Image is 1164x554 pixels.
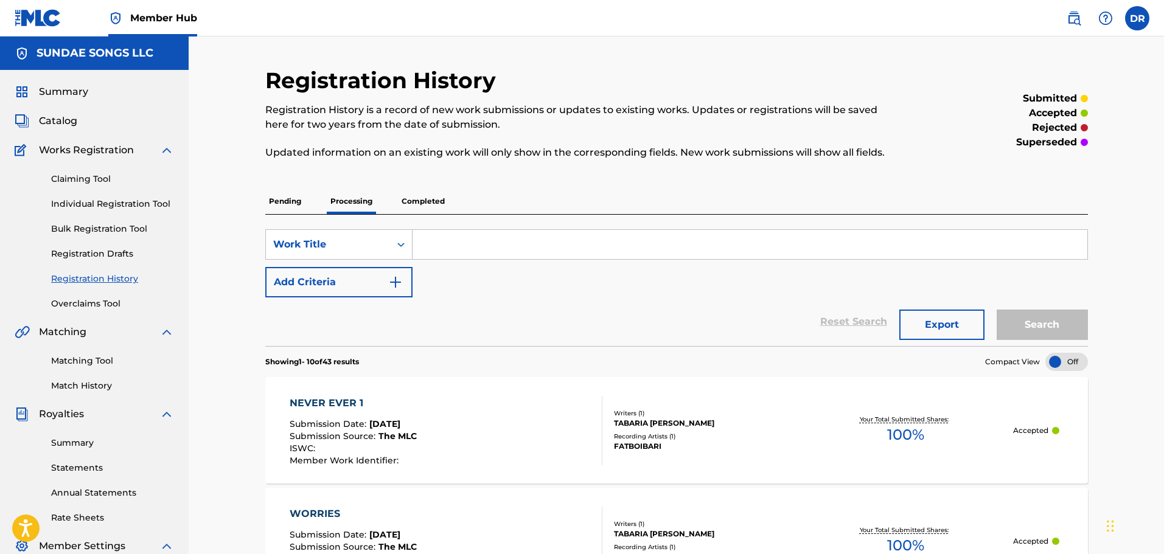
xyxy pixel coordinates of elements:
[51,248,174,260] a: Registration Drafts
[1013,425,1048,436] p: Accepted
[15,9,61,27] img: MLC Logo
[1130,364,1164,462] iframe: Resource Center
[15,143,30,158] img: Works Registration
[39,143,134,158] span: Works Registration
[1016,135,1077,150] p: superseded
[265,229,1088,346] form: Search Form
[388,275,403,289] img: 9d2ae6d4665cec9f34b9.svg
[265,267,413,297] button: Add Criteria
[265,189,305,214] p: Pending
[985,356,1040,367] span: Compact View
[1098,11,1113,26] img: help
[1023,91,1077,106] p: submitted
[15,85,88,99] a: SummarySummary
[860,415,952,424] p: Your Total Submitted Shares:
[51,223,174,235] a: Bulk Registration Tool
[159,407,174,421] img: expand
[1125,6,1149,30] div: User Menu
[51,462,174,474] a: Statements
[39,85,88,99] span: Summary
[614,519,798,528] div: Writers ( 1 )
[159,325,174,339] img: expand
[15,539,29,553] img: Member Settings
[15,85,29,99] img: Summary
[614,528,798,539] div: TABARIA [PERSON_NAME]
[265,67,502,94] h2: Registration History
[159,539,174,553] img: expand
[39,407,84,421] span: Royalties
[37,46,153,60] h5: SUNDAE SONGS LLC
[51,379,174,392] a: Match History
[108,11,123,26] img: Top Rightsholder
[614,441,798,452] div: FATBOIBARI
[614,418,798,429] div: TABARIA [PERSON_NAME]
[1093,6,1118,30] div: Help
[51,297,174,310] a: Overclaims Tool
[378,431,417,441] span: The MLC
[39,114,77,128] span: Catalog
[290,443,318,454] span: ISWC :
[369,529,400,540] span: [DATE]
[1103,496,1164,554] iframe: Chat Widget
[899,310,985,340] button: Export
[887,424,924,446] span: 100 %
[265,145,899,160] p: Updated information on an existing work will only show in the corresponding fields. New work subm...
[327,189,376,214] p: Processing
[369,418,400,429] span: [DATE]
[15,114,77,128] a: CatalogCatalog
[265,356,359,367] p: Showing 1 - 10 of 43 results
[614,542,798,552] div: Recording Artists ( 1 )
[614,409,798,418] div: Writers ( 1 )
[290,396,417,410] div: NEVER EVER 1
[1013,536,1048,547] p: Accepted
[51,198,174,210] a: Individual Registration Tool
[290,418,369,429] span: Submission Date :
[51,437,174,449] a: Summary
[15,407,29,421] img: Royalties
[290,541,378,552] span: Submission Source :
[290,455,402,466] span: Member Work Identifier :
[1107,508,1114,544] div: Drag
[1062,6,1086,30] a: Public Search
[290,507,417,521] div: WORRIES
[265,103,899,132] p: Registration History is a record of new work submissions or updates to existing works. Updates or...
[15,325,30,339] img: Matching
[378,541,417,552] span: The MLC
[15,114,29,128] img: Catalog
[398,189,448,214] p: Completed
[290,431,378,441] span: Submission Source :
[51,173,174,185] a: Claiming Tool
[15,46,29,61] img: Accounts
[614,432,798,441] div: Recording Artists ( 1 )
[1067,11,1081,26] img: search
[860,525,952,535] p: Your Total Submitted Shares:
[273,237,383,252] div: Work Title
[39,539,125,553] span: Member Settings
[1032,120,1077,135] p: rejected
[159,143,174,158] img: expand
[130,11,197,25] span: Member Hub
[1029,106,1077,120] p: accepted
[39,325,86,339] span: Matching
[51,511,174,524] a: Rate Sheets
[51,272,174,285] a: Registration History
[290,529,369,540] span: Submission Date :
[51,486,174,499] a: Annual Statements
[265,377,1088,483] a: NEVER EVER 1Submission Date:[DATE]Submission Source:The MLCISWC:Member Work Identifier:Writers (1...
[51,355,174,367] a: Matching Tool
